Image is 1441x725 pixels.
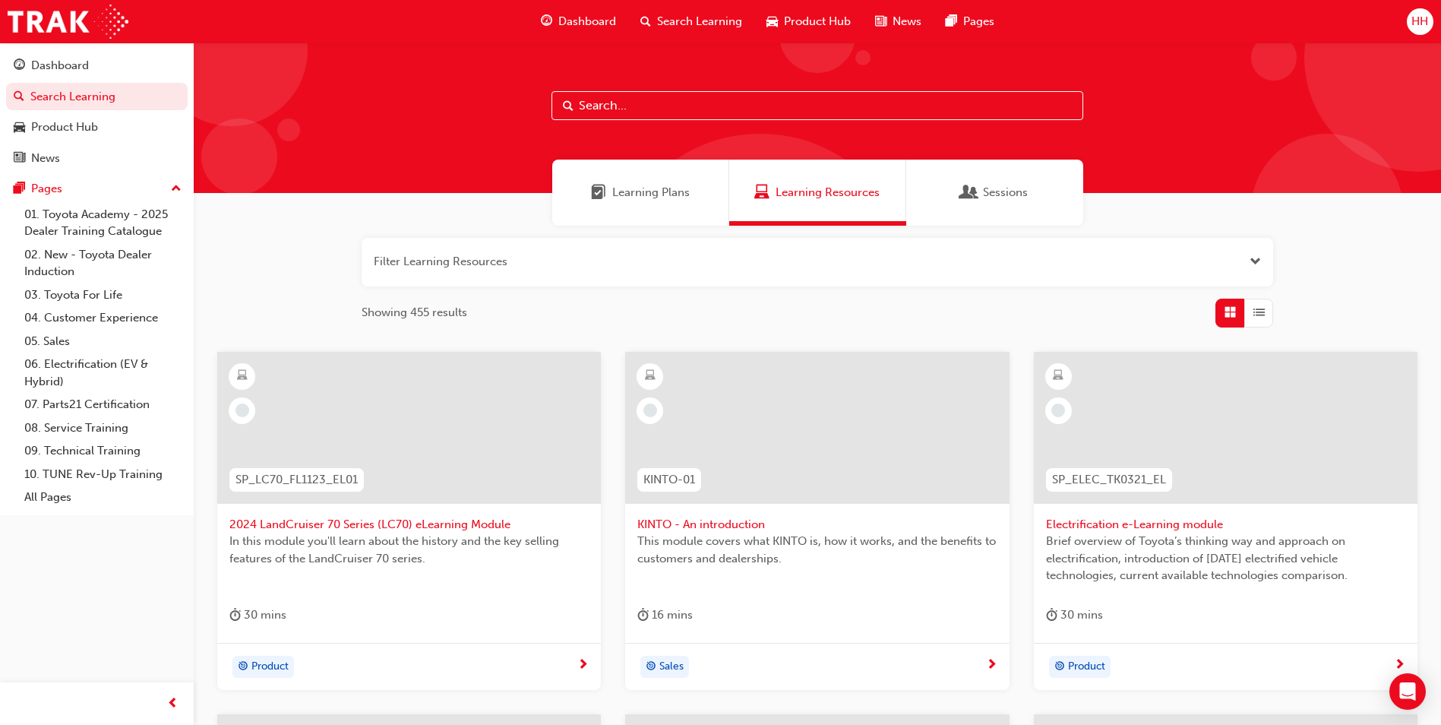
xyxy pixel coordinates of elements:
[1407,8,1433,35] button: HH
[18,486,188,509] a: All Pages
[1046,606,1103,625] div: 30 mins
[754,184,769,201] span: Learning Resources
[563,97,574,115] span: Search
[637,606,693,625] div: 16 mins
[217,352,601,691] a: SP_LC70_FL1123_EL012024 LandCruiser 70 Series (LC70) eLearning ModuleIn this module you'll learn ...
[1051,404,1065,417] span: learningRecordVerb_NONE-icon
[229,533,589,567] span: In this module you'll learn about the history and the key selling features of the LandCruiser 70 ...
[238,657,248,677] span: target-icon
[18,243,188,283] a: 02. New - Toyota Dealer Induction
[558,13,616,30] span: Dashboard
[645,366,656,386] span: learningResourceType_ELEARNING-icon
[1068,658,1105,676] span: Product
[637,606,649,625] span: duration-icon
[31,150,60,167] div: News
[14,90,24,104] span: search-icon
[6,175,188,203] button: Pages
[235,471,358,489] span: SP_LC70_FL1123_EL01
[541,12,552,31] span: guage-icon
[1225,304,1236,321] span: Grid
[962,184,977,201] span: Sessions
[167,695,179,714] span: prev-icon
[1394,659,1405,673] span: next-icon
[18,283,188,307] a: 03. Toyota For Life
[31,57,89,74] div: Dashboard
[6,49,188,175] button: DashboardSearch LearningProduct HubNews
[18,203,188,243] a: 01. Toyota Academy - 2025 Dealer Training Catalogue
[637,533,997,567] span: This module covers what KINTO is, how it works, and the benefits to customers and dealerships.
[643,404,657,417] span: learningRecordVerb_NONE-icon
[1034,352,1417,691] a: SP_ELEC_TK0321_ELElectrification e-Learning moduleBrief overview of Toyota’s thinking way and app...
[6,83,188,111] a: Search Learning
[1389,673,1426,710] div: Open Intercom Messenger
[6,52,188,80] a: Dashboard
[552,160,729,226] a: Learning PlansLearning Plans
[1046,533,1405,584] span: Brief overview of Toyota’s thinking way and approach on electrification, introduction of [DATE] e...
[14,59,25,73] span: guage-icon
[612,184,690,201] span: Learning Plans
[31,180,62,198] div: Pages
[963,13,994,30] span: Pages
[643,471,695,489] span: KINTO-01
[18,416,188,440] a: 08. Service Training
[646,657,656,677] span: target-icon
[1411,13,1428,30] span: HH
[863,6,934,37] a: news-iconNews
[18,353,188,393] a: 06. Electrification (EV & Hybrid)
[1052,471,1166,489] span: SP_ELEC_TK0321_EL
[591,184,606,201] span: Learning Plans
[776,184,880,201] span: Learning Resources
[171,179,182,199] span: up-icon
[18,393,188,416] a: 07. Parts21 Certification
[18,330,188,353] a: 05. Sales
[229,516,589,533] span: 2024 LandCruiser 70 Series (LC70) eLearning Module
[1046,516,1405,533] span: Electrification e-Learning module
[18,306,188,330] a: 04. Customer Experience
[640,12,651,31] span: search-icon
[14,121,25,135] span: car-icon
[18,439,188,463] a: 09. Technical Training
[235,404,249,417] span: learningRecordVerb_NONE-icon
[986,659,997,673] span: next-icon
[1054,657,1065,677] span: target-icon
[754,6,863,37] a: car-iconProduct Hub
[529,6,628,37] a: guage-iconDashboard
[14,152,25,166] span: news-icon
[8,5,128,39] img: Trak
[18,463,188,486] a: 10. TUNE Rev-Up Training
[1250,253,1261,271] button: Open the filter
[14,182,25,196] span: pages-icon
[229,606,241,625] span: duration-icon
[237,366,248,386] span: learningResourceType_ELEARNING-icon
[934,6,1006,37] a: pages-iconPages
[729,160,906,226] a: Learning ResourcesLearning Resources
[946,12,957,31] span: pages-icon
[625,352,1009,691] a: KINTO-01KINTO - An introductionThis module covers what KINTO is, how it works, and the benefits t...
[637,516,997,533] span: KINTO - An introduction
[784,13,851,30] span: Product Hub
[6,113,188,141] a: Product Hub
[362,304,467,321] span: Showing 455 results
[251,658,289,676] span: Product
[628,6,754,37] a: search-iconSearch Learning
[906,160,1083,226] a: SessionsSessions
[983,184,1028,201] span: Sessions
[893,13,921,30] span: News
[551,91,1083,120] input: Search...
[1046,606,1057,625] span: duration-icon
[229,606,286,625] div: 30 mins
[1253,304,1265,321] span: List
[1053,366,1063,386] span: learningResourceType_ELEARNING-icon
[657,13,742,30] span: Search Learning
[6,144,188,173] a: News
[577,659,589,673] span: next-icon
[659,658,684,676] span: Sales
[766,12,778,31] span: car-icon
[875,12,886,31] span: news-icon
[31,119,98,136] div: Product Hub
